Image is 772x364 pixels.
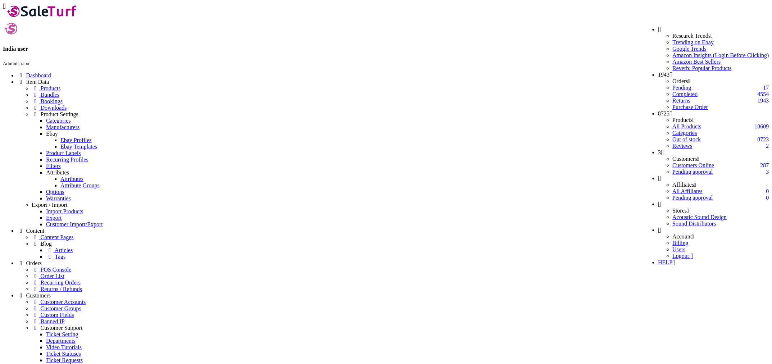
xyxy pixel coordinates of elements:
[32,305,81,311] a: Customer Groups
[673,143,692,149] a: 2Reviews
[46,331,78,337] a: Ticket Setting
[673,162,714,168] a: 287Customers Online
[673,39,769,46] a: Trending on Ebay
[32,299,86,305] a: Customer Accounts
[46,351,81,357] a: Ticket Statuses
[46,221,103,227] a: Customer Import/Export
[673,214,727,220] a: Acoustic Sound Design
[60,137,92,143] a: Ebay Profiles
[658,259,673,266] span: HELP
[60,144,97,150] a: Ebay Templates
[17,72,51,78] a: Dashboard
[766,188,769,195] span: 0
[41,267,72,273] span: POS Console
[32,286,82,292] a: Returns / Refunds
[766,169,769,175] span: 3
[41,85,61,91] span: Products
[673,182,769,188] li: Affiliates
[755,123,769,130] span: 18609
[760,162,769,169] span: 287
[658,72,670,78] span: 1943
[32,273,64,279] a: Order List
[41,318,65,324] span: Banned IP
[60,182,100,188] a: Attribute Groups
[46,163,61,169] a: Filters
[32,105,67,111] a: Downloads
[673,156,769,162] li: Customers
[673,169,713,175] a: 3Pending approval
[673,246,686,252] a: Users
[673,52,769,59] a: Amazon Insights (Login Before Clicking)
[673,78,769,85] li: Orders
[46,156,88,163] a: Recurring Profiles
[46,247,73,253] a: Articles
[673,91,698,97] a: 4554Completed
[3,46,769,52] h4: India user
[32,267,71,273] a: POS Console
[46,344,82,350] a: Video Tutorials
[673,253,694,259] a: Logout
[3,21,19,37] img: userindia
[46,150,81,156] a: Product Labels
[32,98,63,104] a: Bookings
[46,215,62,221] a: Export
[32,318,65,324] a: Banned IP
[673,59,769,65] a: Amazon Best Sellers
[32,85,61,91] a: Products
[41,279,81,286] span: Recurring Orders
[46,189,64,195] a: Options
[6,3,79,19] img: SaleTurf
[32,202,68,208] a: Export / Import
[673,259,676,265] a: HELP
[26,72,51,78] span: Dashboard
[32,234,74,240] a: Content Pages
[673,46,769,52] a: Google Trends
[32,92,59,98] a: Bundles
[41,312,74,318] span: Custom Fields
[26,292,51,299] span: Customers
[758,91,769,97] span: 4554
[766,143,769,149] span: 2
[41,98,63,104] span: Bookings
[46,338,76,344] a: Departments
[673,253,689,259] span: Logout
[41,241,52,247] span: Blog
[673,33,769,39] li: Research Trends
[673,220,716,227] a: Sound Distributors
[32,312,74,318] a: Custom Fields
[673,188,703,194] a: 0All Affiliates
[41,92,59,98] span: Bundles
[673,85,769,91] a: 17Pending
[60,176,83,182] a: Attributes
[41,286,82,292] span: Returns / Refunds
[658,149,661,156] span: 3
[3,61,30,66] small: Administrator
[758,136,769,143] span: 8723
[41,305,81,311] span: Customer Groups
[673,117,769,123] li: Products
[673,123,701,129] a: 18609All Products
[46,118,71,124] a: Categories
[46,208,83,214] a: Import Products
[26,260,42,266] span: Orders
[41,325,83,331] span: Customer Support
[673,136,701,142] a: 8723Out of stock
[673,208,769,214] li: Stores
[46,254,65,260] a: Tags
[758,97,769,104] span: 1943
[41,234,74,240] span: Content Pages
[673,65,769,72] a: Reverb: Popular Products
[46,124,80,130] a: Manufacturers
[673,104,708,110] a: Purchase Order
[46,169,69,176] a: Attributes
[41,299,86,305] span: Customer Accounts
[41,105,67,111] span: Downloads
[46,131,58,137] a: Ebay
[673,195,713,201] a: 0Pending approval
[763,85,769,91] span: 17
[41,273,64,279] span: Order List
[26,79,49,85] span: Item Data
[55,247,73,253] span: Articles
